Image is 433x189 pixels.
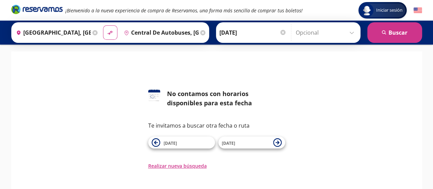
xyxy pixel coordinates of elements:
input: Buscar Origen [13,24,91,41]
span: [DATE] [164,140,177,146]
input: Elegir Fecha [219,24,286,41]
button: Buscar [367,22,422,43]
em: ¡Bienvenido a la nueva experiencia de compra de Reservamos, una forma más sencilla de comprar tus... [65,7,303,14]
button: [DATE] [218,137,285,149]
p: Te invitamos a buscar otra fecha o ruta [148,121,285,130]
input: Buscar Destino [121,24,199,41]
button: [DATE] [148,137,215,149]
input: Opcional [296,24,357,41]
span: Iniciar sesión [373,7,405,14]
button: English [413,6,422,15]
span: [DATE] [222,140,235,146]
a: Brand Logo [11,4,63,16]
i: Brand Logo [11,4,63,14]
button: Realizar nueva búsqueda [148,162,207,169]
div: No contamos con horarios disponibles para esta fecha [167,89,285,108]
